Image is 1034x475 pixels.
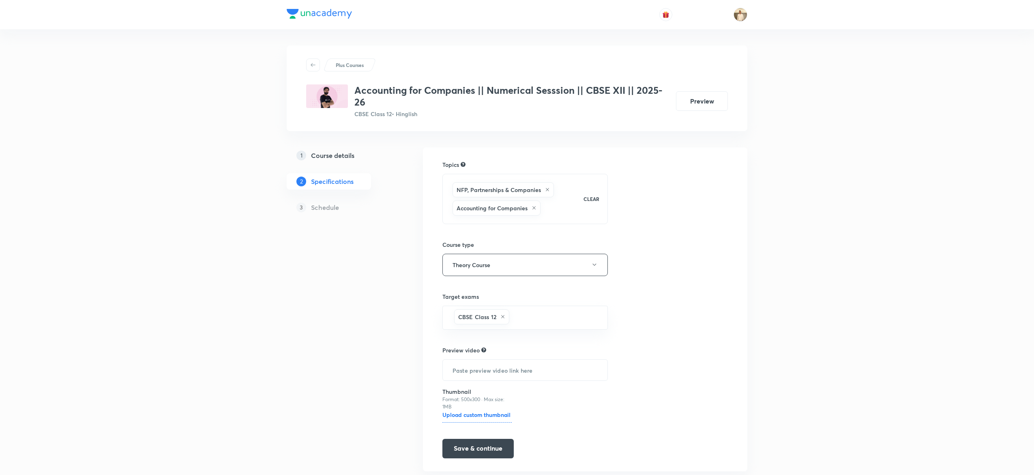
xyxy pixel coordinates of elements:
[442,292,608,301] h6: Target exams
[457,204,528,212] h6: Accounting for Companies
[306,84,348,108] img: 3FA7414A-3D75-4740-8B45-9A98E0F2C108_plus.png
[442,410,512,423] h6: Upload custom thumbnail
[458,313,496,321] h6: CBSE Class 12
[442,160,459,169] h6: Topics
[336,61,364,69] p: Plus Courses
[442,254,608,276] button: Theory Course
[311,151,354,160] h5: Course details
[457,186,541,194] h6: NFP, Partnerships & Companies
[442,439,514,458] button: Save & continue
[354,110,669,118] p: CBSE Class 12 • Hinglish
[311,203,339,212] h5: Schedule
[442,387,512,396] h6: Thumbnail
[676,91,728,111] button: Preview
[287,9,352,19] img: Company Logo
[442,396,512,410] p: Format: 500x300 · Max size: 1MB
[296,151,306,160] p: 1
[287,9,352,21] a: Company Logo
[354,84,669,108] h3: Accounting for Companies || Numerical Sesssion || CBSE XII || 2025-26
[659,8,672,21] button: avatar
[734,8,747,22] img: Chandrakant Deshmukh
[443,360,607,380] input: Paste preview video link here
[296,203,306,212] p: 3
[442,240,608,249] h6: Course type
[442,346,480,354] h6: Preview video
[584,195,599,203] p: CLEAR
[296,177,306,186] p: 2
[287,147,397,164] a: 1Course details
[461,161,466,168] div: Search for topics
[662,11,669,18] img: avatar
[311,177,354,186] h5: Specifications
[603,317,605,318] button: Open
[481,346,486,354] div: Explain about your course, what you’ll be teaching, how it will help learners in their preparation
